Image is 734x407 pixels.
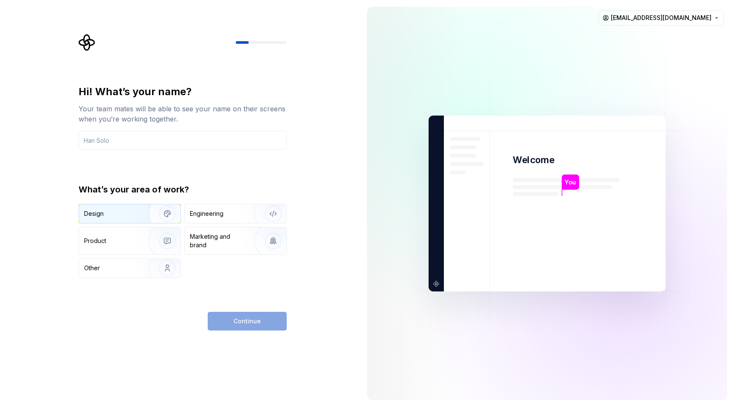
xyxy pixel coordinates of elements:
[611,14,711,22] span: [EMAIL_ADDRESS][DOMAIN_NAME]
[79,85,287,99] div: Hi! What’s your name?
[84,209,104,218] div: Design
[79,184,287,195] div: What’s your area of work?
[79,34,96,51] svg: Supernova Logo
[190,232,247,249] div: Marketing and brand
[513,154,554,166] p: Welcome
[79,131,287,150] input: Han Solo
[84,264,100,272] div: Other
[79,104,287,124] div: Your team mates will be able to see your name on their screens when you’re working together.
[190,209,223,218] div: Engineering
[598,10,724,25] button: [EMAIL_ADDRESS][DOMAIN_NAME]
[565,178,576,187] p: You
[84,237,106,245] div: Product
